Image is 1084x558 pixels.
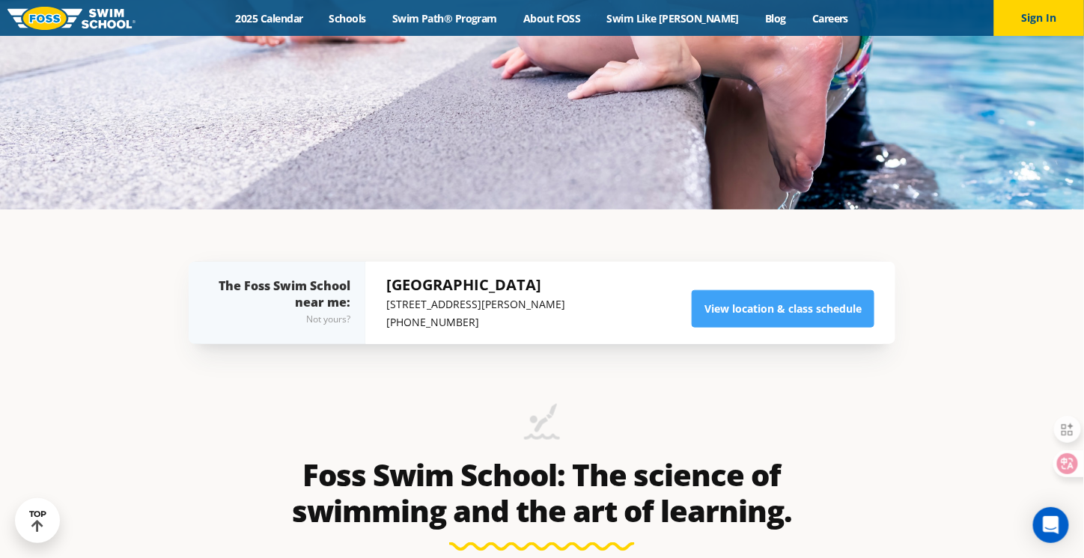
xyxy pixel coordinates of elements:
[219,310,350,328] div: Not yours?
[386,295,565,313] p: [STREET_ADDRESS][PERSON_NAME]
[386,313,565,331] p: [PHONE_NUMBER]
[222,11,316,25] a: 2025 Calendar
[316,11,379,25] a: Schools
[7,7,135,30] img: FOSS Swim School Logo
[511,11,594,25] a: About FOSS
[692,290,874,328] a: View location & class schedule
[752,11,800,25] a: Blog
[386,275,565,295] h5: [GEOGRAPHIC_DATA]
[379,11,510,25] a: Swim Path® Program
[1033,507,1069,543] div: Open Intercom Messenger
[264,457,820,529] h2: Foss Swim School: The science of swimming and the art of learning.
[524,404,560,450] img: icon-swimming-diving-2.png
[29,509,46,533] div: TOP
[800,11,862,25] a: Careers
[219,278,350,328] div: The Foss Swim School near me:
[594,11,752,25] a: Swim Like [PERSON_NAME]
